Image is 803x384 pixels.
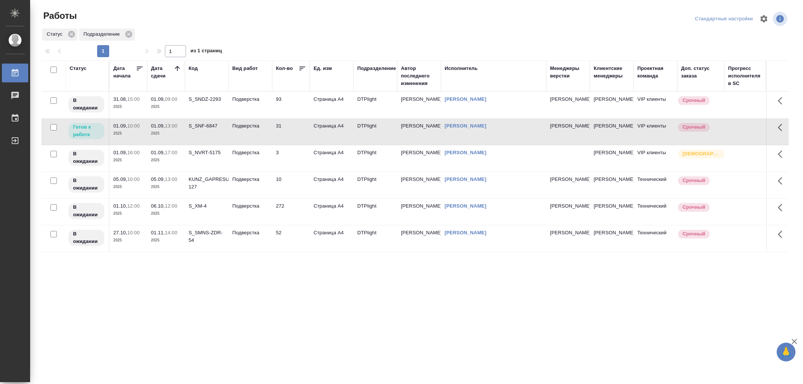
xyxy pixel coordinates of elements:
p: 2025 [113,156,143,164]
p: 01.09, [113,123,127,129]
p: 31.08, [113,96,127,102]
a: [PERSON_NAME] [445,176,486,182]
td: [PERSON_NAME] [590,172,634,198]
td: DTPlight [354,145,397,172]
a: [PERSON_NAME] [445,96,486,102]
div: Код [189,65,198,72]
p: 10:00 [127,230,140,235]
div: Подразделение [357,65,396,72]
td: Технический [634,225,677,252]
p: Срочный [683,123,705,131]
td: [PERSON_NAME] [590,145,634,172]
p: 2025 [113,210,143,217]
p: 2025 [151,183,181,191]
td: Страница А4 [310,145,354,172]
p: 10:00 [127,123,140,129]
td: Страница А4 [310,92,354,118]
td: DTPlight [354,118,397,145]
div: Исполнитель назначен, приступать к работе пока рано [68,96,105,113]
div: Дата начала [113,65,136,80]
div: Ед. изм [314,65,332,72]
p: [PERSON_NAME] [550,176,586,183]
p: Статус [47,30,65,38]
td: [PERSON_NAME] [590,92,634,118]
div: Статус [42,29,78,41]
td: Технический [634,199,677,225]
p: 05.09, [113,176,127,182]
div: Клиентские менеджеры [594,65,630,80]
div: Подразделение [79,29,135,41]
div: Автор последнего изменения [401,65,437,87]
td: 10 [272,172,310,198]
td: Страница А4 [310,199,354,225]
td: DTPlight [354,172,397,198]
td: Страница А4 [310,172,354,198]
button: 🙏 [777,343,795,361]
td: VIP клиенты [634,145,677,172]
div: Вид работ [232,65,258,72]
button: Здесь прячутся важные кнопки [773,225,791,243]
td: VIP клиенты [634,92,677,118]
p: 09:00 [165,96,177,102]
p: 01.09, [151,96,165,102]
div: S_XM-4 [189,202,225,210]
td: [PERSON_NAME] [590,118,634,145]
td: 3 [272,145,310,172]
span: Настроить таблицу [755,10,773,28]
td: [PERSON_NAME] [397,118,441,145]
td: 52 [272,225,310,252]
p: 12:00 [165,203,177,209]
p: 01.09, [151,123,165,129]
td: 31 [272,118,310,145]
p: Срочный [683,97,705,104]
span: 🙏 [780,344,792,360]
a: [PERSON_NAME] [445,203,486,209]
p: 01.09, [113,150,127,155]
p: 13:00 [165,123,177,129]
td: 93 [272,92,310,118]
td: DTPlight [354,92,397,118]
td: [PERSON_NAME] [397,172,441,198]
div: S_SNF-6847 [189,122,225,130]
td: [PERSON_NAME] [397,199,441,225]
div: KUNZ_GAPRESURS-127 [189,176,225,191]
div: S_NVRT-5175 [189,149,225,156]
p: 15:00 [127,96,140,102]
p: Готов к работе [73,123,100,138]
p: 13:00 [165,176,177,182]
p: 01.09, [151,150,165,155]
td: VIP клиенты [634,118,677,145]
p: 16:00 [127,150,140,155]
button: Здесь прячутся важные кнопки [773,118,791,137]
a: [PERSON_NAME] [445,230,486,235]
button: Здесь прячутся важные кнопки [773,145,791,163]
p: 2025 [151,103,181,111]
p: 12:00 [127,203,140,209]
div: Исполнитель назначен, приступать к работе пока рано [68,176,105,193]
td: [PERSON_NAME] [397,92,441,118]
p: [DEMOGRAPHIC_DATA] [683,150,720,158]
td: 272 [272,199,310,225]
a: [PERSON_NAME] [445,123,486,129]
p: 2025 [151,237,181,244]
p: Подверстка [232,149,268,156]
div: Менеджеры верстки [550,65,586,80]
a: [PERSON_NAME] [445,150,486,155]
p: 01.10, [113,203,127,209]
div: S_SMNS-ZDR-54 [189,229,225,244]
span: Работы [41,10,77,22]
span: из 1 страниц [190,46,222,57]
p: 27.10, [113,230,127,235]
p: Срочный [683,203,705,211]
p: Срочный [683,230,705,238]
p: Срочный [683,177,705,184]
p: Подверстка [232,176,268,183]
div: Прогресс исполнителя в SC [728,65,762,87]
p: 10:00 [127,176,140,182]
div: split button [693,13,755,25]
p: [PERSON_NAME] [550,122,586,130]
div: Статус [70,65,87,72]
span: Посмотреть информацию [773,12,789,26]
button: Здесь прячутся важные кнопки [773,199,791,217]
td: [PERSON_NAME] [397,225,441,252]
